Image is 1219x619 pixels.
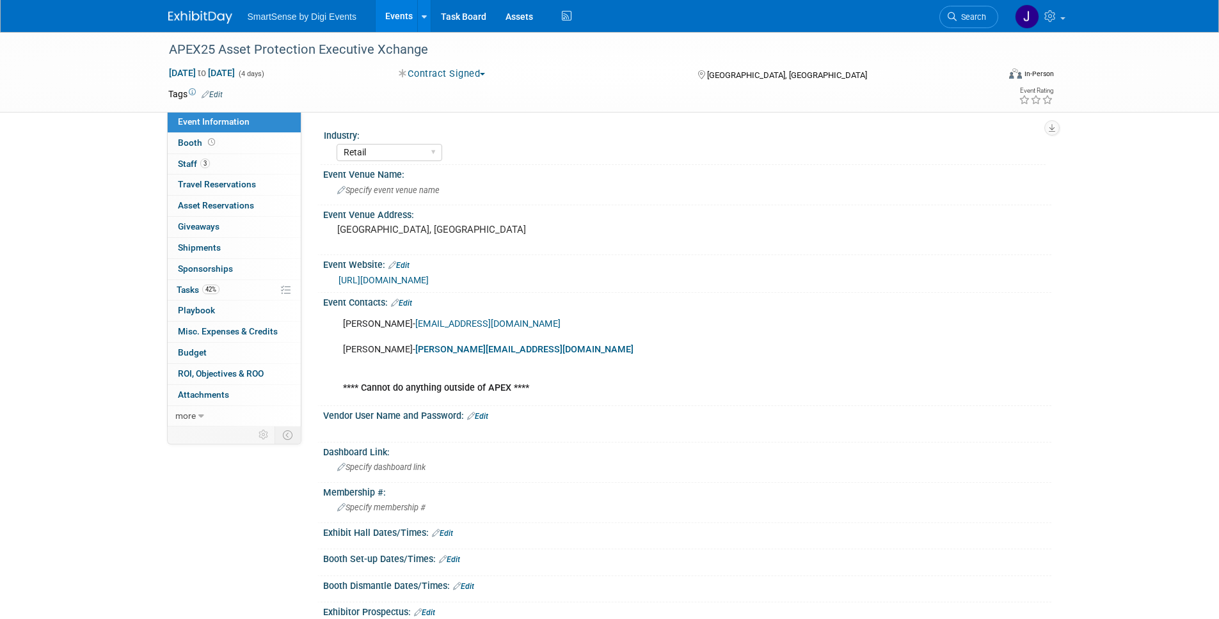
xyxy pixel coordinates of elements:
td: Toggle Event Tabs [275,427,301,443]
span: Asset Reservations [178,200,254,210]
a: Travel Reservations [168,175,301,195]
a: Attachments [168,385,301,405]
span: Staff [178,159,210,169]
a: [URL][DOMAIN_NAME] [339,275,429,285]
img: Format-Inperson.png [1009,68,1022,79]
a: [EMAIL_ADDRESS][DOMAIN_NAME] [415,318,561,329]
button: Contract Signed [394,67,490,81]
span: [DATE] [DATE] [168,67,235,79]
span: Shipments [178,242,221,253]
a: Edit [391,299,412,308]
td: Tags [168,88,223,100]
span: Booth not reserved yet [205,137,218,147]
a: Edit [388,261,410,270]
a: Edit [467,412,488,421]
span: 3 [200,159,210,168]
a: Misc. Expenses & Credits [168,322,301,342]
a: Edit [439,555,460,564]
span: Specify dashboard link [337,462,426,472]
span: Misc. Expenses & Credits [178,326,278,336]
div: Industry: [324,126,1046,142]
a: Sponsorships [168,259,301,279]
span: 42% [202,285,219,294]
a: Booth [168,133,301,153]
span: Event Information [178,116,250,127]
img: ExhibitDay [168,11,232,24]
div: Event Contacts: [323,293,1051,309]
span: [GEOGRAPHIC_DATA], [GEOGRAPHIC_DATA] [707,70,867,80]
span: SmartSense by Digi Events [248,12,356,22]
div: Event Venue Address: [323,205,1051,221]
div: APEX25 Asset Protection Executive Xchange [164,38,979,61]
div: Event Website: [323,255,1051,272]
div: Vendor User Name and Password: [323,406,1051,423]
span: Sponsorships [178,263,233,274]
a: Edit [453,582,474,591]
span: Search [957,12,986,22]
img: Jeff Eltringham [1015,4,1039,29]
div: [PERSON_NAME]- [PERSON_NAME]- [334,311,911,401]
span: ROI, Objectives & ROO [178,368,264,379]
span: Tasks [177,285,219,295]
pre: [GEOGRAPHIC_DATA], [GEOGRAPHIC_DATA] [337,224,612,235]
div: Dashboard Link: [323,443,1051,458]
a: Playbook [168,301,301,321]
span: to [196,68,208,78]
a: Tasks42% [168,280,301,301]
div: Event Venue Name: [323,165,1051,181]
div: Exhibitor Prospectus: [323,602,1051,619]
span: Travel Reservations [178,179,256,189]
span: Giveaways [178,221,219,231]
div: Event Rating [1019,88,1053,94]
span: more [175,411,196,421]
span: Specify event venue name [337,185,440,195]
div: Exhibit Hall Dates/Times: [323,523,1051,540]
a: more [168,406,301,427]
span: Booth [178,137,218,148]
span: Playbook [178,305,215,315]
a: Shipments [168,238,301,258]
td: Personalize Event Tab Strip [253,427,275,443]
a: [PERSON_NAME][EMAIL_ADDRESS][DOMAIN_NAME] [415,344,633,355]
a: Search [939,6,998,28]
div: Booth Set-up Dates/Times: [323,549,1051,566]
a: ROI, Objectives & ROO [168,364,301,384]
div: Booth Dismantle Dates/Times: [323,576,1051,593]
span: Budget [178,347,207,357]
a: Asset Reservations [168,196,301,216]
a: Event Information [168,112,301,132]
div: Event Format [923,67,1055,86]
a: Edit [432,529,453,538]
div: In-Person [1024,69,1054,79]
div: Membership #: [323,483,1051,499]
a: Staff3 [168,154,301,175]
span: Specify membership # [337,503,426,512]
a: Edit [202,90,223,99]
a: Edit [414,608,435,617]
span: Attachments [178,389,229,400]
a: Giveaways [168,217,301,237]
span: (4 days) [237,70,264,78]
a: Budget [168,343,301,363]
b: **** Cannot do anything outside of APEX **** [343,382,529,393]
